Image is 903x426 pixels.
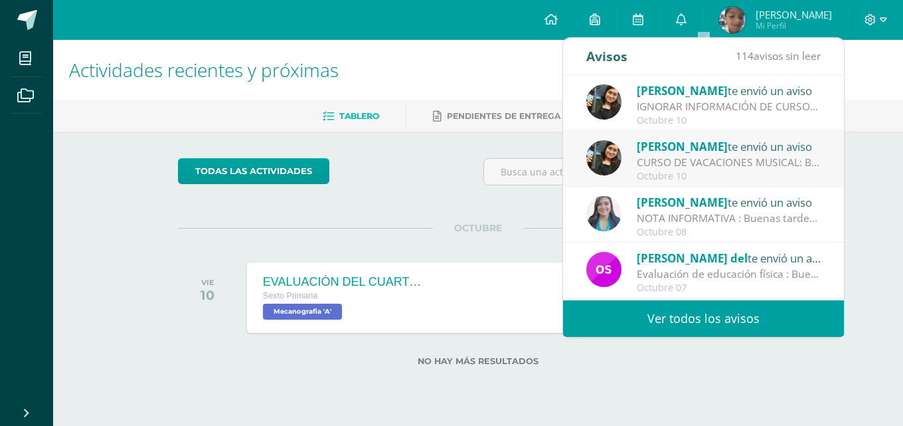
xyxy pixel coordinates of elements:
span: Mi Perfil [756,20,832,31]
div: Octubre 10 [637,115,821,126]
div: NOTA INFORMATIVA : Buenas tardes queridos padres de familia y estudiantes Envío nota informativa ... [637,211,821,226]
div: te envió un aviso [637,193,821,211]
a: Ver todos los avisos [563,300,844,337]
img: afbb90b42ddb8510e0c4b806fbdf27cc.png [586,84,621,120]
div: Avisos [586,38,627,74]
div: te envió un aviso [637,249,821,266]
span: [PERSON_NAME] [637,195,728,210]
span: [PERSON_NAME] del [637,251,748,266]
div: Octubre 07 [637,282,821,294]
div: Octubre 10 [637,171,821,182]
div: te envió un aviso [637,138,821,155]
span: [PERSON_NAME] [637,83,728,98]
div: EVALUACIÓN DEL CUARTO BIMESTRE [263,275,422,289]
div: 10 [201,287,214,303]
div: Evaluación de educación física : Buenas tardes espero se encuentren bien en sus labores diarias. ... [637,266,821,282]
div: te envió un aviso [637,82,821,99]
a: Tablero [323,106,379,127]
div: VIE [201,278,214,287]
span: Actividades recientes y próximas [69,57,339,82]
input: Busca una actividad próxima aquí... [484,159,778,185]
span: Sexto Primaria [263,291,318,300]
span: [PERSON_NAME] [637,139,728,154]
img: 31cd203d32fea7bc12a33de338a55e4c.png [719,7,746,33]
span: Tablero [339,111,379,121]
a: Pendientes de entrega [433,106,560,127]
span: 114 [736,49,754,63]
img: bce0f8ceb38355b742bd4151c3279ece.png [586,252,621,287]
span: OCTUBRE [433,222,523,234]
label: No hay más resultados [178,356,779,366]
img: be92b6c484970536b82811644e40775c.png [586,196,621,231]
img: afbb90b42ddb8510e0c4b806fbdf27cc.png [586,140,621,175]
span: Pendientes de entrega [447,111,560,121]
div: Octubre 08 [637,227,821,238]
span: Mecanografia 'A' [263,304,342,320]
a: todas las Actividades [178,158,329,184]
span: [PERSON_NAME] [756,8,832,21]
span: avisos sin leer [736,49,821,63]
div: IGNORAR INFORMACIÓN DE CURSOS DE VACACIONES MUSICALES: Buen día, favor de Ignorar la información ... [637,99,821,114]
div: CURSO DE VACACIONES MUSICAL: Buen dia papitos, adjunto información de cursos de vacaciones musica... [637,155,821,170]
